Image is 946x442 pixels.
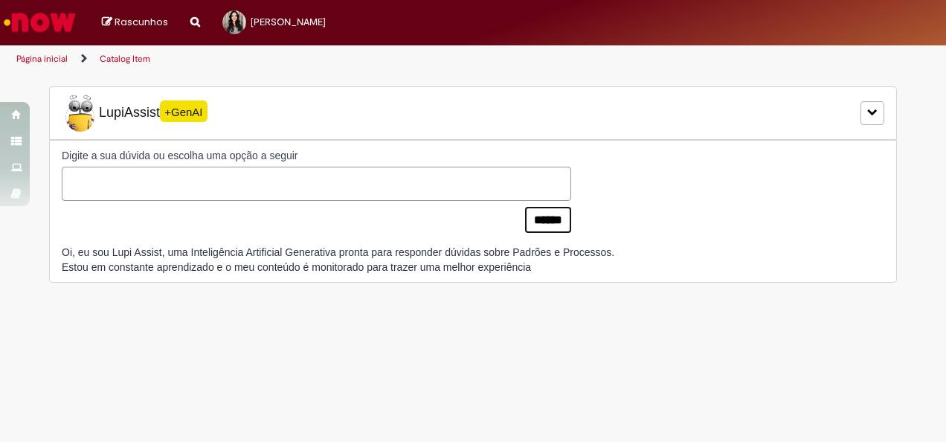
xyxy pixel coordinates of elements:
span: LupiAssist [62,95,207,132]
span: [PERSON_NAME] [251,16,326,28]
ul: Trilhas de página [11,45,620,73]
div: LupiLupiAssist+GenAI [49,86,897,140]
div: Oi, eu sou Lupi Assist, uma Inteligência Artificial Generativa pronta para responder dúvidas sobr... [62,245,614,275]
label: Digite a sua dúvida ou escolha uma opção a seguir [62,148,571,163]
a: Página inicial [16,53,68,65]
span: +GenAI [160,100,207,122]
img: Lupi [62,95,99,132]
span: Rascunhos [115,15,168,29]
img: ServiceNow [1,7,78,37]
a: Rascunhos [102,16,168,30]
a: Catalog Item [100,53,150,65]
